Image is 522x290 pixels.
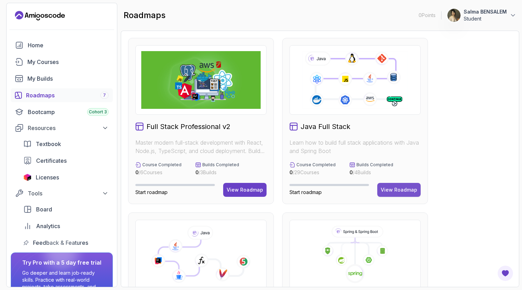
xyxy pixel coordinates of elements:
div: My Builds [27,74,109,83]
h2: Java Full Stack [301,122,350,131]
span: Board [36,205,52,214]
p: Learn how to build full stack applications with Java and Spring Boot [289,138,421,155]
p: Course Completed [296,162,336,168]
button: View Roadmap [377,183,421,197]
div: My Courses [27,58,109,66]
p: Student [464,15,507,22]
a: board [19,202,113,216]
p: Course Completed [142,162,182,168]
a: licenses [19,170,113,184]
p: / 3 Builds [195,169,239,176]
button: Open Feedback Button [497,265,514,282]
p: / 29 Courses [289,169,336,176]
a: builds [11,72,113,86]
p: Salma BENSALEM [464,8,507,15]
p: Builds Completed [356,162,393,168]
button: View Roadmap [223,183,267,197]
div: Home [28,41,109,49]
img: Full Stack Professional v2 [141,51,261,109]
span: 0 [289,169,293,175]
span: Feedback & Features [33,239,88,247]
p: Builds Completed [202,162,239,168]
button: Resources [11,122,113,134]
a: textbook [19,137,113,151]
div: Tools [28,189,109,198]
div: View Roadmap [227,186,263,193]
img: jetbrains icon [23,174,32,181]
span: 0 [135,169,138,175]
span: Start roadmap [289,189,322,195]
span: 0 [195,169,199,175]
p: / 6 Courses [135,169,182,176]
h2: Full Stack Professional v2 [146,122,230,131]
p: / 4 Builds [350,169,393,176]
span: Start roadmap [135,189,168,195]
a: home [11,38,113,52]
div: Roadmaps [26,91,109,99]
h2: roadmaps [124,10,166,21]
button: Tools [11,187,113,200]
span: Cohort 3 [89,109,107,115]
a: analytics [19,219,113,233]
button: user profile imageSalma BENSALEMStudent [447,8,516,22]
a: feedback [19,236,113,250]
p: 0 Points [419,12,436,19]
span: Textbook [36,140,61,148]
div: View Roadmap [381,186,417,193]
span: 7 [103,92,106,98]
span: 0 [350,169,353,175]
div: Resources [28,124,109,132]
img: user profile image [447,9,461,22]
a: Landing page [15,10,65,21]
div: Bootcamp [28,108,109,116]
a: roadmaps [11,88,113,102]
p: Master modern full-stack development with React, Node.js, TypeScript, and cloud deployment. Build... [135,138,267,155]
span: Analytics [36,222,60,230]
a: certificates [19,154,113,168]
a: courses [11,55,113,69]
a: bootcamp [11,105,113,119]
span: Certificates [36,156,67,165]
span: Licenses [36,173,59,182]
